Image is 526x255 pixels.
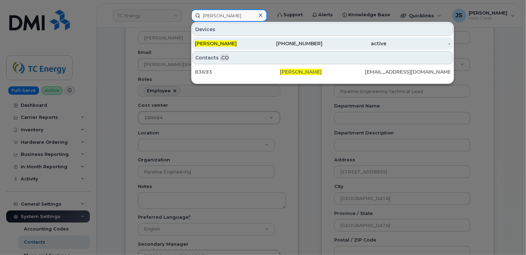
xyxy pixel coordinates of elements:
a: [PERSON_NAME][PHONE_NUMBER]active- [192,37,453,50]
iframe: Messenger Launcher [496,225,521,250]
div: [EMAIL_ADDRESS][DOMAIN_NAME] [365,68,450,75]
span: .CO [220,54,229,61]
div: 83693 [195,68,280,75]
input: Find something... [191,9,267,22]
div: Contacts [192,51,453,64]
a: 83693[PERSON_NAME][EMAIL_ADDRESS][DOMAIN_NAME] [192,66,453,78]
div: - [386,40,450,47]
div: Devices [192,23,453,36]
span: [PERSON_NAME] [280,69,322,75]
span: [PERSON_NAME] [195,40,237,47]
div: active [323,40,387,47]
div: [PHONE_NUMBER] [259,40,323,47]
